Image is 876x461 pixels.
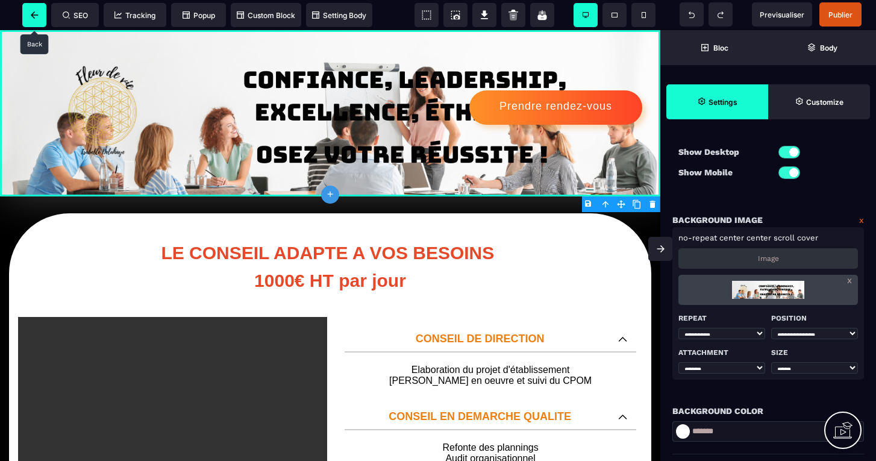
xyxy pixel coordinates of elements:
[415,3,439,27] span: View components
[357,334,624,356] p: Elaboration du projet d'établissement [PERSON_NAME] en oeuvre et suivi du CPOM
[719,233,771,242] span: center center
[859,213,864,227] a: x
[312,11,366,20] span: Setting Body
[771,311,858,325] p: Position
[183,11,215,20] span: Popup
[678,233,717,242] span: no-repeat
[768,84,870,119] span: Open Style Manager
[678,311,765,325] p: Repeat
[678,165,768,180] p: Show Mobile
[732,275,804,305] img: loading
[713,43,728,52] strong: Bloc
[672,404,864,418] div: Background Color
[161,213,499,260] b: LE CONSEIL ADAPTE A VOS BESOINS 1000€ HT par jour
[114,11,155,20] span: Tracking
[774,233,795,242] span: scroll
[63,11,88,20] span: SEO
[771,345,858,360] p: Size
[847,275,852,286] a: x
[806,98,843,107] strong: Customize
[672,213,763,227] p: Background Image
[820,43,837,52] strong: Body
[354,380,606,393] p: CONSEIL EN DEMARCHE QUALITE
[443,3,468,27] span: Screenshot
[709,98,737,107] strong: Settings
[469,60,642,95] button: Prendre rendez-vous
[678,145,768,159] p: Show Desktop
[678,345,765,360] p: Attachment
[357,412,624,445] p: Refonte des plannings Audit organisationnel Optimisation des transmissions
[237,11,295,20] span: Custom Block
[354,303,606,315] p: CONSEIL DE DIRECTION
[797,233,818,242] span: cover
[758,254,779,263] p: Image
[760,10,804,19] span: Previsualiser
[660,30,768,65] span: Open Blocks
[828,10,853,19] span: Publier
[752,2,812,27] span: Preview
[768,30,876,65] span: Open Layer Manager
[666,84,768,119] span: Settings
